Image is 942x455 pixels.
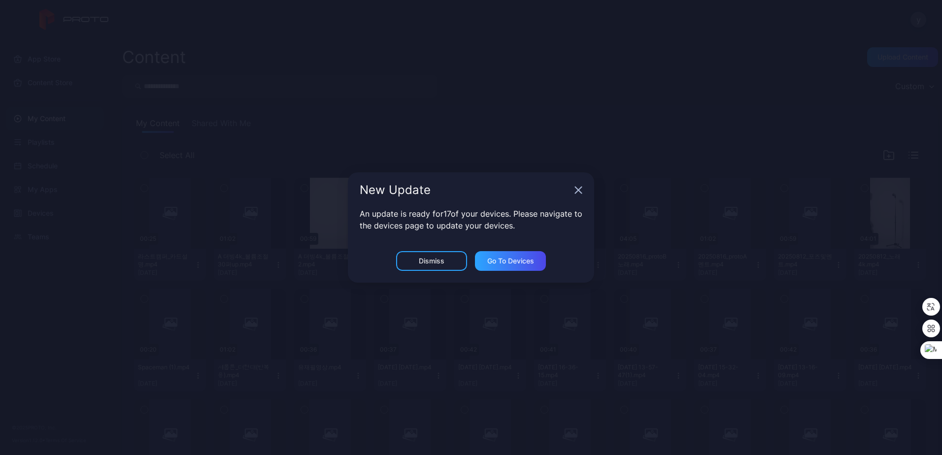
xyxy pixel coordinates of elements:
button: Dismiss [396,251,467,271]
button: Go to devices [475,251,546,271]
p: An update is ready for 17 of your devices. Please navigate to the devices page to update your dev... [360,208,582,231]
div: Go to devices [487,257,534,265]
div: New Update [360,184,571,196]
div: Dismiss [419,257,444,265]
